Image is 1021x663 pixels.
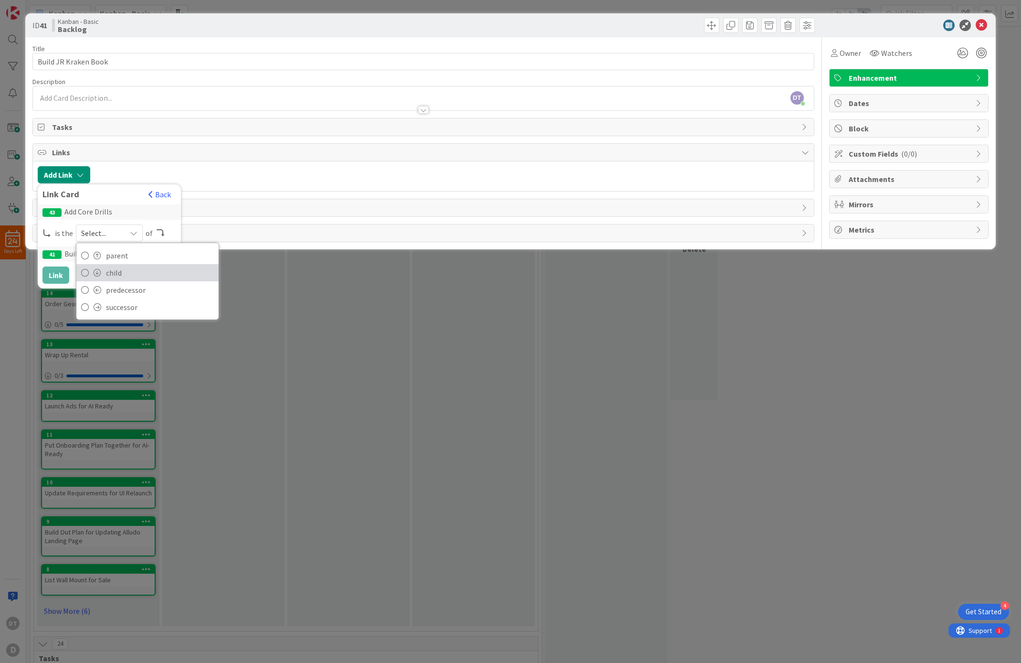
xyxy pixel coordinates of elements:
b: 41 [40,21,47,30]
span: Dates [849,97,971,109]
span: Select... [81,226,121,240]
span: Watchers [881,47,912,59]
span: parent [106,248,214,263]
span: Links [52,147,796,158]
span: Mirrors [849,199,971,210]
span: ( 0/0 ) [901,149,917,159]
span: ID [32,20,47,31]
a: predecessor [76,281,219,299]
span: Description [32,77,65,86]
div: Add Core Drills [38,204,181,220]
div: 41 [42,250,62,259]
button: Back [148,189,171,200]
span: successor [106,300,214,314]
button: Add Link [38,166,90,183]
input: type card name here... [32,53,814,70]
span: Attachments [849,173,971,185]
span: Kanban - Basic [58,18,99,25]
span: Owner [840,47,861,59]
span: Custom Fields [849,148,971,160]
span: Support [20,1,43,13]
span: History [52,227,796,239]
div: Build JR Kraken Book [38,246,181,262]
div: 1 [50,4,52,11]
div: Get Started [966,607,1001,617]
span: Comments [52,202,796,214]
b: Backlog [58,25,99,33]
span: Enhancement [849,72,971,84]
span: Block [849,123,971,134]
div: Open Get Started checklist, remaining modules: 4 [958,604,1009,620]
div: 43 [42,208,62,217]
span: Tasks [52,121,796,133]
span: child [106,266,214,280]
a: successor [76,299,219,316]
div: is the of [42,225,176,242]
span: DT [790,91,804,105]
div: Link Card [42,189,143,200]
span: Metrics [849,224,971,235]
span: predecessor [106,283,214,297]
button: Link [42,267,69,284]
a: parent [76,247,219,264]
label: Title [32,44,45,53]
div: 4 [1000,601,1009,610]
a: child [76,264,219,281]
